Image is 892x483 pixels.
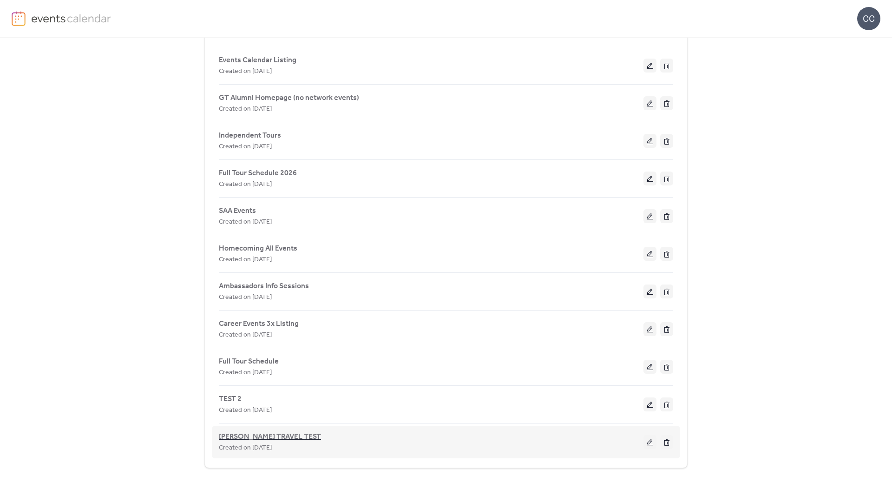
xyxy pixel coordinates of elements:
span: [PERSON_NAME] TRAVEL TEST [219,431,321,443]
span: Created on [DATE] [219,104,272,115]
span: Full Tour Schedule 2026 [219,168,297,179]
span: Career Events 3x Listing [219,318,299,330]
a: Full Tour Schedule 2026 [219,171,297,176]
a: TEST 2 [219,397,242,402]
span: Independent Tours [219,130,281,141]
span: GT Alumni Homepage (no network events) [219,93,359,104]
a: Ambassadors Info Sessions [219,284,309,289]
span: Created on [DATE] [219,443,272,454]
span: TEST 2 [219,394,242,405]
span: Created on [DATE] [219,254,272,265]
span: Full Tour Schedule [219,356,279,367]
span: Created on [DATE] [219,330,272,341]
span: Events Calendar Listing [219,55,296,66]
a: Events Calendar Listing [219,58,296,63]
span: Created on [DATE] [219,367,272,378]
a: SAA Events [219,208,256,213]
span: Created on [DATE] [219,141,272,152]
a: Independent Tours [219,133,281,138]
span: Created on [DATE] [219,292,272,303]
a: Career Events 3x Listing [219,321,299,326]
a: Full Tour Schedule [219,359,279,364]
div: CC [857,7,880,30]
span: Created on [DATE] [219,179,272,190]
span: Created on [DATE] [219,66,272,77]
a: [PERSON_NAME] TRAVEL TEST [219,434,321,440]
a: Homecoming All Events [219,246,297,251]
span: Created on [DATE] [219,405,272,416]
span: Ambassadors Info Sessions [219,281,309,292]
span: Homecoming All Events [219,243,297,254]
span: SAA Events [219,205,256,217]
img: logo [12,11,26,26]
span: Created on [DATE] [219,217,272,228]
a: GT Alumni Homepage (no network events) [219,95,359,100]
img: logo-type [31,11,111,25]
